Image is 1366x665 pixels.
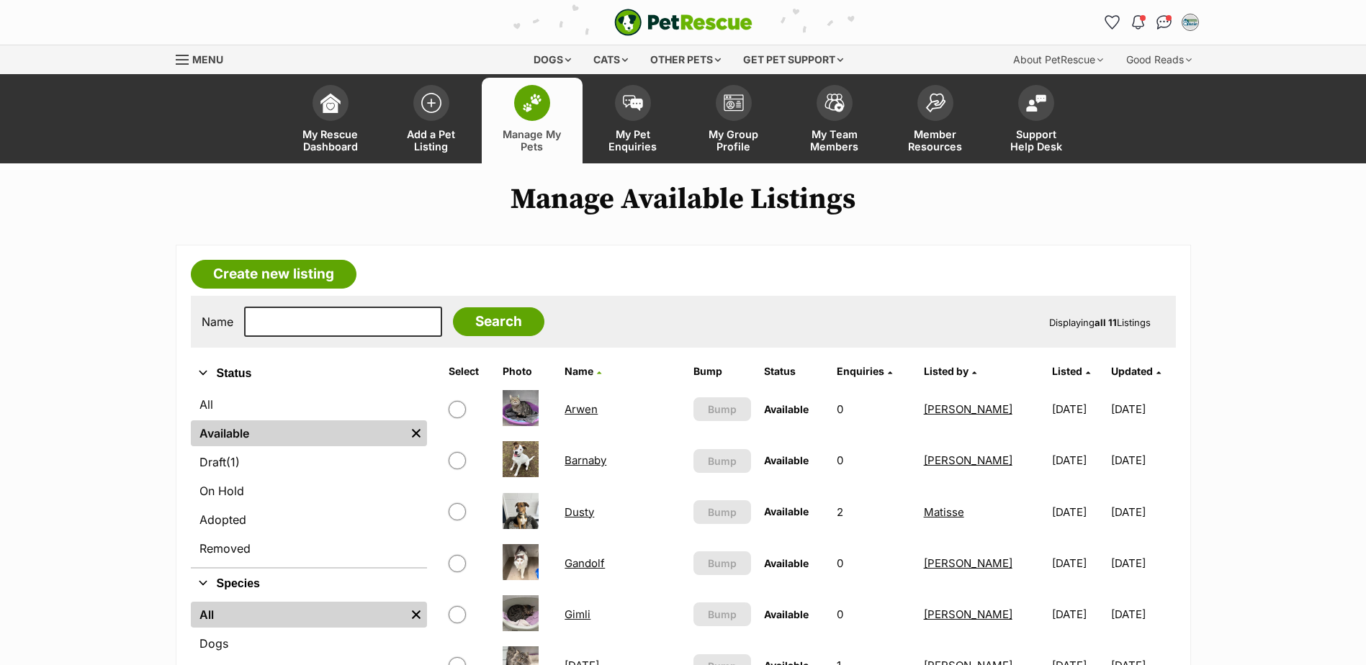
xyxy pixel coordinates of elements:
[924,365,969,377] span: Listed by
[191,507,427,533] a: Adopted
[522,94,542,112] img: manage-my-pets-icon-02211641906a0b7f246fdf0571729dbe1e7629f14944591b6c1af311fb30b64b.svg
[280,78,381,163] a: My Rescue Dashboard
[924,402,1012,416] a: [PERSON_NAME]
[708,453,737,469] span: Bump
[565,607,590,621] a: Gimli
[1046,589,1110,639] td: [DATE]
[924,556,1012,570] a: [PERSON_NAME]
[191,602,405,628] a: All
[837,365,892,377] a: Enquiries
[1046,384,1110,434] td: [DATE]
[640,45,731,74] div: Other pets
[764,403,809,415] span: Available
[482,78,583,163] a: Manage My Pets
[565,453,606,467] a: Barnaby
[1111,435,1174,485] td: [DATE]
[1111,589,1174,639] td: [DATE]
[1003,45,1113,74] div: About PetRescue
[565,365,601,377] a: Name
[924,453,1012,467] a: [PERSON_NAME]
[623,95,643,111] img: pet-enquiries-icon-7e3ad2cf08bfb03b45e93fb7055b45f3efa6380592205ae92323e6603595dc1f.svg
[1101,11,1202,34] ul: Account quick links
[524,45,581,74] div: Dogs
[924,505,964,519] a: Matisse
[733,45,853,74] div: Get pet support
[453,307,544,336] input: Search
[1004,128,1069,153] span: Support Help Desk
[500,128,565,153] span: Manage My Pets
[565,505,594,519] a: Dusty
[1046,435,1110,485] td: [DATE]
[764,608,809,620] span: Available
[191,574,427,593] button: Species
[191,389,427,567] div: Status
[1101,11,1124,34] a: Favourites
[924,365,976,377] a: Listed by
[986,78,1087,163] a: Support Help Desk
[191,630,427,656] a: Dogs
[226,453,240,471] span: (1)
[1052,365,1090,377] a: Listed
[693,397,752,421] button: Bump
[708,505,737,520] span: Bump
[837,365,884,377] span: translation missing: en.admin.listings.index.attributes.enquiries
[708,556,737,571] span: Bump
[831,589,916,639] td: 0
[405,602,427,628] a: Remove filter
[1127,11,1150,34] button: Notifications
[1111,487,1174,537] td: [DATE]
[1111,365,1161,377] a: Updated
[614,9,752,36] img: logo-e224e6f780fb5917bec1dbf3a21bbac754714ae5b6737aabdf751b685950b380.svg
[764,454,809,466] span: Available
[192,53,223,65] span: Menu
[381,78,482,163] a: Add a Pet Listing
[614,9,752,36] a: PetRescue
[764,505,809,517] span: Available
[1026,94,1046,112] img: help-desk-icon-fdf02630f3aa405de69fd3d07c3f3aa587a6932b1a1747fa1d2bba05be0121f9.svg
[903,128,968,153] span: Member Resources
[583,78,683,163] a: My Pet Enquiries
[693,551,752,575] button: Bump
[443,360,496,383] th: Select
[784,78,885,163] a: My Team Members
[1179,11,1202,34] button: My account
[1046,487,1110,537] td: [DATE]
[1116,45,1202,74] div: Good Reads
[831,538,916,588] td: 0
[1153,11,1176,34] a: Conversations
[824,94,845,112] img: team-members-icon-5396bd8760b3fe7c0b43da4ab00e1e3bb1a5d9ba89233759b79545d2d3fc5d0d.svg
[688,360,758,383] th: Bump
[708,402,737,417] span: Bump
[298,128,363,153] span: My Rescue Dashboard
[693,500,752,524] button: Bump
[693,449,752,473] button: Bump
[583,45,638,74] div: Cats
[831,435,916,485] td: 0
[191,420,405,446] a: Available
[802,128,867,153] span: My Team Members
[565,556,605,570] a: Gandolf
[885,78,986,163] a: Member Resources
[405,420,427,446] a: Remove filter
[191,535,427,561] a: Removed
[1049,317,1151,328] span: Displaying Listings
[1095,317,1117,328] strong: all 11
[683,78,784,163] a: My Group Profile
[601,128,665,153] span: My Pet Enquiries
[708,607,737,622] span: Bump
[191,260,356,289] a: Create new listing
[831,487,916,537] td: 2
[565,402,598,416] a: Arwen
[191,392,427,417] a: All
[497,360,557,383] th: Photo
[1132,15,1143,30] img: notifications-46538b983faf8c2785f20acdc204bb7945ddae34d4c08c2a6579f10ce5e182be.svg
[1156,15,1172,30] img: chat-41dd97257d64d25036548639549fe6c8038ab92f7586957e7f3b1b290dea8141.svg
[565,365,593,377] span: Name
[191,478,427,504] a: On Hold
[191,449,427,475] a: Draft
[191,364,427,383] button: Status
[925,93,945,112] img: member-resources-icon-8e73f808a243e03378d46382f2149f9095a855e16c252ad45f914b54edf8863c.svg
[701,128,766,153] span: My Group Profile
[1111,538,1174,588] td: [DATE]
[764,557,809,569] span: Available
